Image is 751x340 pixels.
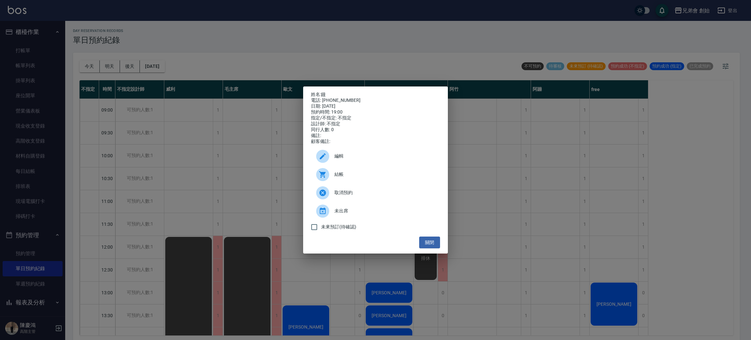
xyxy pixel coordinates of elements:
[311,121,440,127] div: 設計師: 不指定
[311,133,440,139] div: 備註:
[311,184,440,202] div: 取消預約
[311,202,440,220] div: 未出席
[334,208,435,214] span: 未出席
[311,103,440,109] div: 日期: [DATE]
[311,147,440,165] div: 編輯
[321,224,356,230] span: 未來預訂(待確認)
[321,92,326,97] a: 鐘
[311,127,440,133] div: 同行人數: 0
[334,171,435,178] span: 結帳
[311,98,440,103] div: 電話: [PHONE_NUMBER]
[311,139,440,145] div: 顧客備註:
[311,115,440,121] div: 指定/不指定: 不指定
[311,109,440,115] div: 預約時間: 19:00
[311,165,440,184] a: 結帳
[419,237,440,249] button: 關閉
[311,92,440,98] p: 姓名:
[334,153,435,160] span: 編輯
[334,189,435,196] span: 取消預約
